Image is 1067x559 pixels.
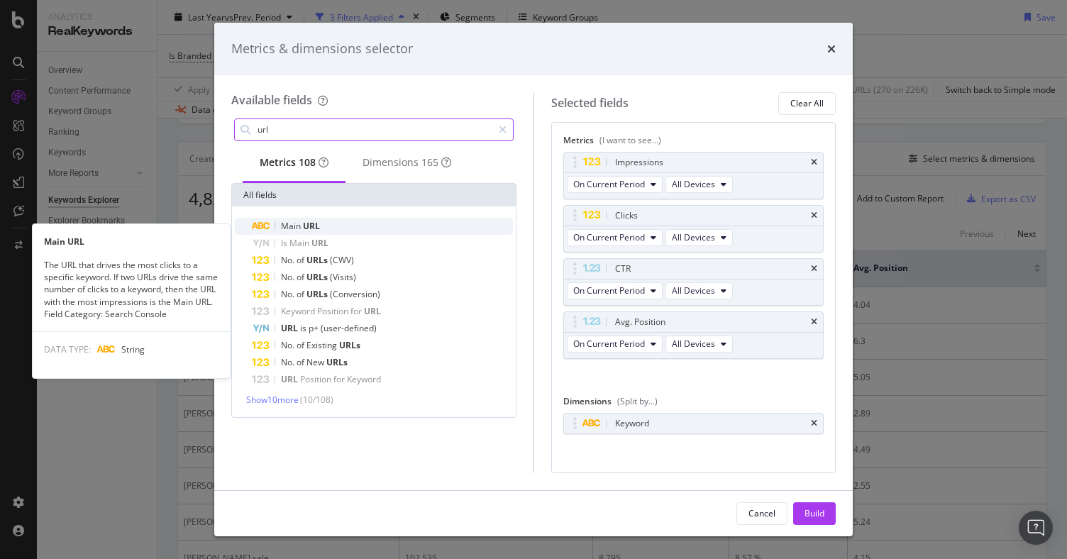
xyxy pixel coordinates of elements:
span: for [350,305,364,317]
button: All Devices [665,282,733,299]
div: times [811,318,817,326]
span: ( 10 / 108 ) [300,394,333,406]
div: times [827,40,836,58]
span: On Current Period [573,284,645,297]
span: No. [281,356,297,368]
div: times [811,158,817,167]
span: All Devices [672,284,715,297]
span: No. [281,254,297,266]
span: On Current Period [573,178,645,190]
span: URL [311,237,328,249]
div: Keyword [615,416,649,431]
div: Main URL [33,236,230,248]
div: Dimensions [363,155,451,170]
button: All Devices [665,229,733,246]
div: The URL that drives the most clicks to a specific keyword. If two URLs drive the same number of c... [33,259,230,320]
span: (user-defined) [321,322,377,334]
span: No. [281,339,297,351]
span: No. [281,271,297,283]
span: URL [281,373,300,385]
span: No. [281,288,297,300]
div: times [811,419,817,428]
span: URLs [306,254,330,266]
span: On Current Period [573,338,645,350]
span: (Visits) [330,271,356,283]
span: 108 [299,155,316,169]
div: Metrics [563,134,824,152]
button: On Current Period [567,176,663,193]
div: brand label [299,155,316,170]
div: Clicks [615,209,638,223]
button: On Current Period [567,336,663,353]
span: Main [289,237,311,249]
div: ImpressionstimesOn Current PeriodAll Devices [563,152,824,199]
div: Build [805,507,824,519]
div: (I want to see...) [599,134,661,146]
span: URLs [306,271,330,283]
div: Open Intercom Messenger [1019,511,1053,545]
span: All Devices [672,338,715,350]
span: Keyword [347,373,381,385]
div: Avg. Position [615,315,665,329]
span: New [306,356,326,368]
div: Impressions [615,155,663,170]
div: Cancel [748,507,775,519]
span: URLs [339,339,360,351]
span: p+ [309,322,321,334]
span: of [297,271,306,283]
div: Metrics & dimensions selector [231,40,413,58]
div: CTR [615,262,631,276]
span: Position [317,305,350,317]
span: Existing [306,339,339,351]
span: of [297,339,306,351]
span: of [297,356,306,368]
div: modal [214,23,853,536]
div: brand label [421,155,438,170]
div: times [811,265,817,273]
div: (Split by...) [617,395,658,407]
button: Cancel [736,502,787,525]
div: ClickstimesOn Current PeriodAll Devices [563,205,824,253]
span: URL [364,305,381,317]
div: Keywordtimes [563,413,824,434]
span: Is [281,237,289,249]
div: Dimensions [563,395,824,413]
span: URL [281,322,300,334]
span: Position [300,373,333,385]
span: is [300,322,309,334]
span: Main [281,220,303,232]
div: Avg. PositiontimesOn Current PeriodAll Devices [563,311,824,359]
span: 165 [421,155,438,169]
span: All Devices [672,178,715,190]
span: for [333,373,347,385]
div: times [811,211,817,220]
div: Clear All [790,97,824,109]
div: Available fields [231,92,312,108]
button: Build [793,502,836,525]
span: URLs [326,356,348,368]
span: (Conversion) [330,288,380,300]
div: Selected fields [551,95,629,111]
input: Search by field name [256,119,492,140]
button: All Devices [665,176,733,193]
span: On Current Period [573,231,645,243]
button: On Current Period [567,282,663,299]
span: URLs [306,288,330,300]
div: Metrics [260,155,328,170]
span: URL [303,220,320,232]
button: All Devices [665,336,733,353]
span: of [297,254,306,266]
div: CTRtimesOn Current PeriodAll Devices [563,258,824,306]
span: Keyword [281,305,317,317]
span: (CWV) [330,254,354,266]
span: of [297,288,306,300]
button: On Current Period [567,229,663,246]
span: All Devices [672,231,715,243]
button: Clear All [778,92,836,115]
div: All fields [232,184,516,206]
span: Show 10 more [246,394,299,406]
